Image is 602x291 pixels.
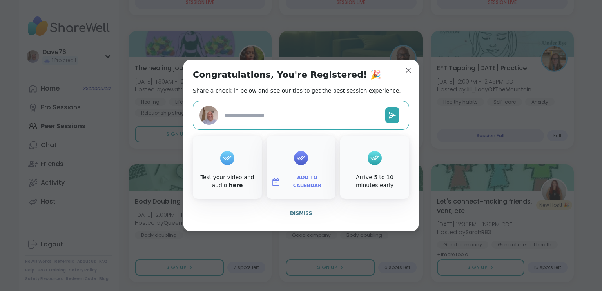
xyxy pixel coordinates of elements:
[193,69,381,80] h1: Congratulations, You're Registered! 🎉
[271,177,281,187] img: ShareWell Logomark
[229,182,243,188] a: here
[342,174,408,189] div: Arrive 5 to 10 minutes early
[284,174,331,189] span: Add to Calendar
[193,205,409,222] button: Dismiss
[268,174,334,190] button: Add to Calendar
[290,211,312,216] span: Dismiss
[194,174,260,189] div: Test your video and audio
[193,87,401,95] h2: Share a check-in below and see our tips to get the best session experience.
[199,106,218,125] img: Dave76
